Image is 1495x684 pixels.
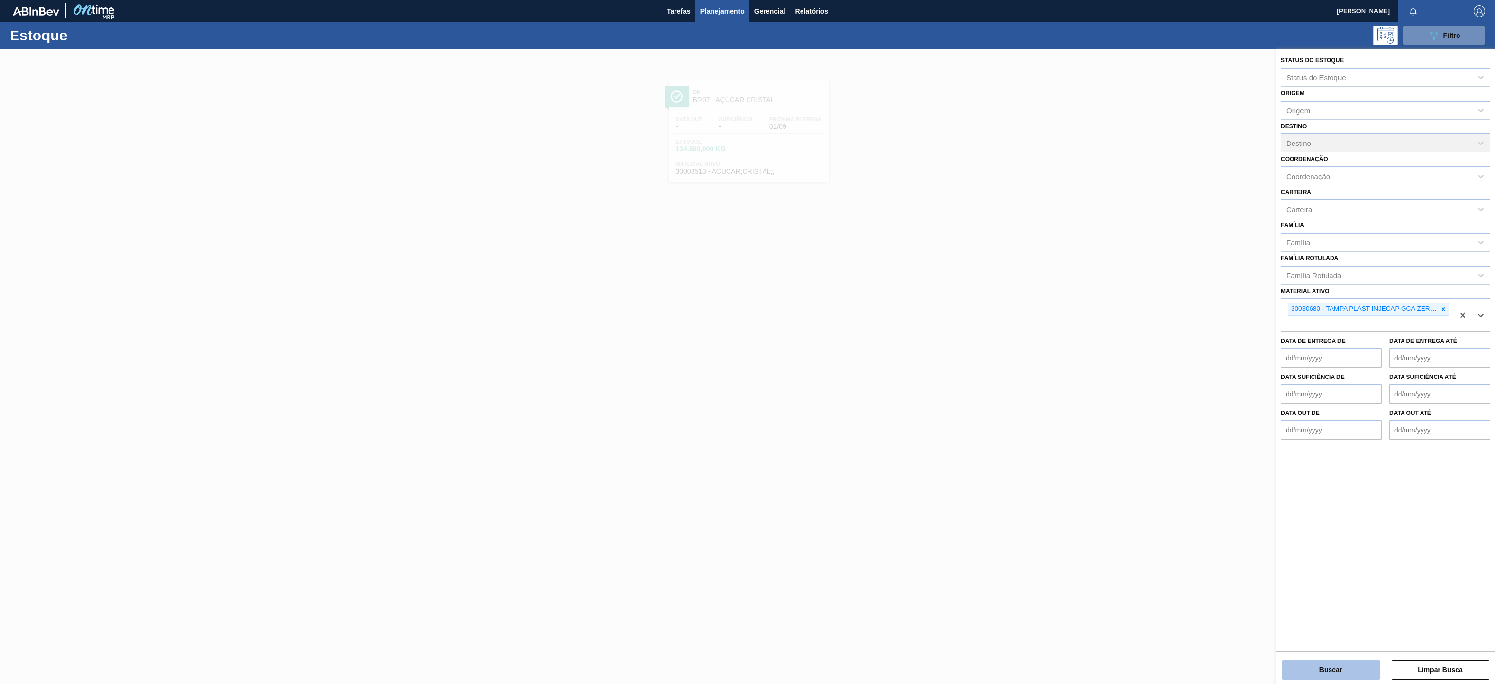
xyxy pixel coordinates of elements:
[1281,410,1320,416] label: Data out de
[1281,57,1344,64] label: Status do Estoque
[795,5,828,17] span: Relatórios
[13,7,59,16] img: TNhmsLtSVTkK8tSr43FrP2fwEKptu5GPRR3wAAAABJRU5ErkJggg==
[1286,238,1310,246] div: Família
[1442,5,1454,17] img: userActions
[667,5,691,17] span: Tarefas
[1286,73,1346,81] div: Status do Estoque
[754,5,785,17] span: Gerencial
[1373,26,1398,45] div: Pogramando: nenhum usuário selecionado
[1389,348,1490,368] input: dd/mm/yyyy
[1389,410,1431,416] label: Data out até
[1398,4,1429,18] button: Notificações
[1389,384,1490,404] input: dd/mm/yyyy
[1281,288,1330,295] label: Material ativo
[1286,106,1310,114] div: Origem
[1281,123,1307,130] label: Destino
[1281,384,1382,404] input: dd/mm/yyyy
[1281,374,1345,380] label: Data suficiência de
[1281,338,1346,344] label: Data de Entrega de
[1286,271,1341,279] div: Família Rotulada
[1443,32,1460,39] span: Filtro
[1286,172,1330,180] div: Coordenação
[1281,156,1328,162] label: Coordenação
[1281,222,1304,229] label: Família
[1288,303,1438,315] div: 30030680 - TAMPA PLAST INJECAP GCA ZERO NIV24
[1389,374,1456,380] label: Data suficiência até
[1281,348,1382,368] input: dd/mm/yyyy
[1389,338,1457,344] label: Data de Entrega até
[1389,420,1490,440] input: dd/mm/yyyy
[1281,90,1305,97] label: Origem
[1403,26,1485,45] button: Filtro
[1281,255,1338,262] label: Família Rotulada
[1286,205,1312,213] div: Carteira
[1474,5,1485,17] img: Logout
[1281,189,1311,196] label: Carteira
[700,5,745,17] span: Planejamento
[10,30,164,41] h1: Estoque
[1281,420,1382,440] input: dd/mm/yyyy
